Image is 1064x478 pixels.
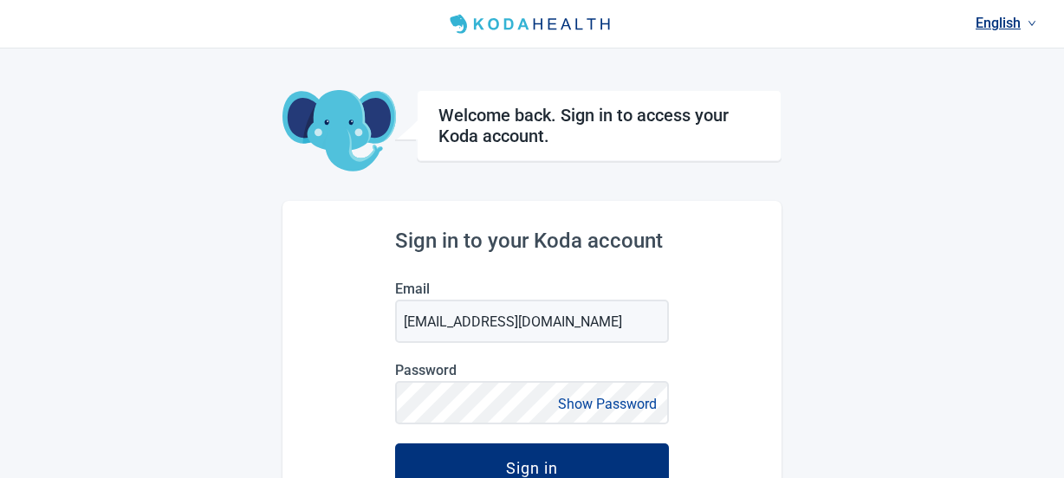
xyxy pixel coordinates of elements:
[395,229,669,253] h2: Sign in to your Koda account
[282,90,396,173] img: Koda Elephant
[395,362,669,378] label: Password
[443,10,621,38] img: Koda Health
[969,9,1043,37] a: Current language: English
[506,459,558,476] div: Sign in
[1028,19,1036,28] span: down
[553,392,662,416] button: Show Password
[438,105,760,146] h1: Welcome back. Sign in to access your Koda account.
[395,281,669,297] label: Email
